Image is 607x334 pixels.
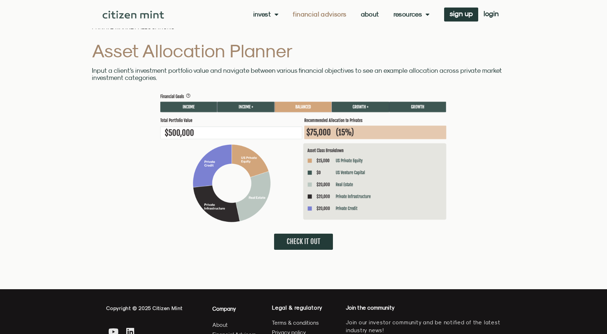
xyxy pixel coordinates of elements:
[272,318,319,327] span: Terms & conditions
[287,237,320,246] span: CHECK IT OUT
[444,8,478,22] a: sign up
[478,8,504,22] a: login
[103,11,164,19] img: Citizen Mint
[106,305,183,311] span: Copyright © 2025 Citizen Mint
[253,11,279,18] a: Invest
[274,234,333,250] a: CHECK IT OUT
[253,11,430,18] nav: Menu
[394,11,430,18] a: Resources
[92,42,515,60] h2: Asset Allocation Planner
[92,67,515,81] p: Input a client’s investment portfolio value and navigate between various financial objectives to ...
[361,11,379,18] a: About
[212,320,228,329] span: About
[212,320,257,329] a: About
[272,318,339,327] a: Terms & conditions
[450,11,473,16] span: sign up
[346,304,500,311] h4: Join the community
[212,304,257,313] h4: Company
[92,67,515,81] div: Page 3
[272,304,339,311] h4: Legal & regulatory
[293,11,346,18] a: Financial Advisors
[484,11,499,16] span: login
